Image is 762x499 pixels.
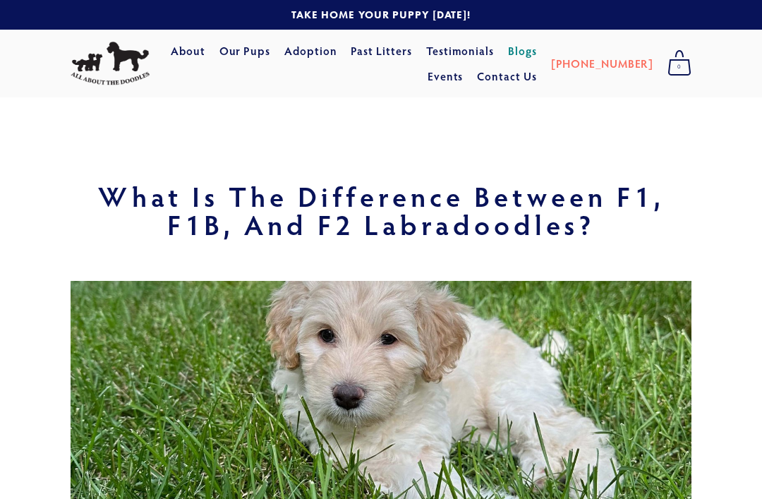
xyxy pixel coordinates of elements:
[71,42,150,85] img: All About The Doodles
[428,64,464,89] a: Events
[284,38,337,64] a: Adoption
[660,46,698,81] a: 0 items in cart
[508,38,537,64] a: Blogs
[171,38,205,64] a: About
[219,38,271,64] a: Our Pups
[71,182,691,239] h1: What Is the Difference Between F1, F1B, and F2 Labradoodles?
[477,64,537,89] a: Contact Us
[667,58,691,76] span: 0
[551,51,653,76] a: [PHONE_NUMBER]
[351,43,412,58] a: Past Litters
[426,38,495,64] a: Testimonials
